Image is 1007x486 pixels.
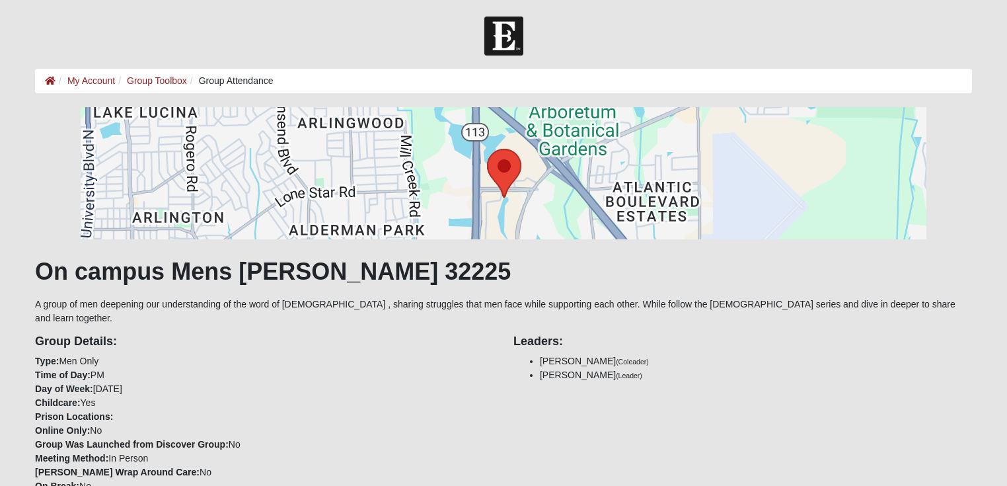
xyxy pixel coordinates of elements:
strong: Time of Day: [35,370,91,380]
small: (Leader) [616,372,642,380]
strong: Type: [35,356,59,366]
img: Church of Eleven22 Logo [484,17,523,56]
a: My Account [67,75,115,86]
li: [PERSON_NAME] [540,368,972,382]
li: Group Attendance [187,74,274,88]
small: (Coleader) [616,358,649,366]
strong: Childcare: [35,397,80,408]
h4: Group Details: [35,335,494,349]
strong: Day of Week: [35,384,93,394]
h4: Leaders: [513,335,972,349]
strong: Online Only: [35,425,90,436]
li: [PERSON_NAME] [540,354,972,368]
strong: Meeting Method: [35,453,108,464]
a: Group Toolbox [127,75,187,86]
strong: Group Was Launched from Discover Group: [35,439,229,450]
strong: Prison Locations: [35,411,113,422]
h1: On campus Mens [PERSON_NAME] 32225 [35,257,972,286]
